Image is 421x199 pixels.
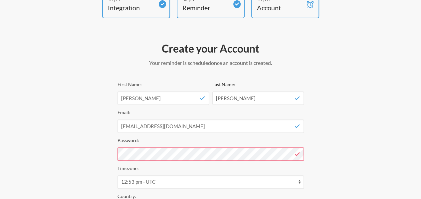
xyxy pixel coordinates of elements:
[117,82,142,87] label: First Name:
[117,137,139,143] label: Password:
[212,82,235,87] label: Last Name:
[117,165,139,171] label: Timezone:
[117,193,136,199] label: Country:
[117,109,130,115] label: Email:
[117,59,304,67] p: Your reminder is scheduled once an account is created.
[257,3,304,12] h4: Account
[182,3,229,12] h4: Reminder
[108,3,154,12] h4: Integration
[117,42,304,56] h2: Create your Account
